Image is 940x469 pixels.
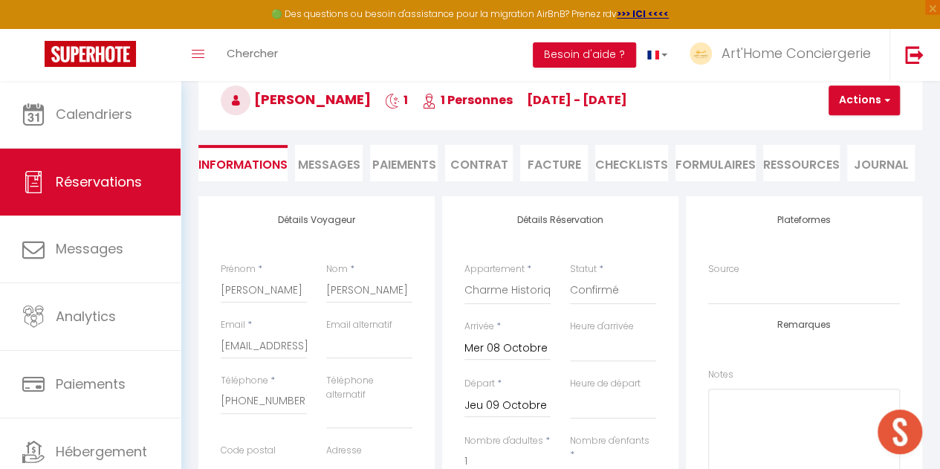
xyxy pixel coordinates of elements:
[570,377,641,391] label: Heure de départ
[678,29,889,81] a: ... Art'Home Conciergerie
[56,172,142,191] span: Réservations
[56,105,132,123] span: Calendriers
[829,85,900,115] button: Actions
[370,145,438,181] li: Paiements
[464,262,525,276] label: Appartement
[445,145,513,181] li: Contrat
[708,262,739,276] label: Source
[198,145,288,181] li: Informations
[527,91,627,109] span: [DATE] - [DATE]
[675,145,756,181] li: FORMULAIRES
[708,215,900,225] h4: Plateformes
[708,368,733,382] label: Notes
[326,318,392,332] label: Email alternatif
[570,320,634,334] label: Heure d'arrivée
[56,239,123,258] span: Messages
[326,374,412,402] label: Téléphone alternatif
[595,145,668,181] li: CHECKLISTS
[878,410,922,454] div: Ouvrir le chat
[215,29,289,81] a: Chercher
[221,215,412,225] h4: Détails Voyageur
[763,145,840,181] li: Ressources
[45,41,136,67] img: Super Booking
[690,42,712,65] img: ...
[221,262,256,276] label: Prénom
[570,434,649,448] label: Nombre d'enfants
[221,318,245,332] label: Email
[847,145,915,181] li: Journal
[464,377,495,391] label: Départ
[617,7,669,20] a: >>> ICI <<<<
[221,444,276,458] label: Code postal
[56,442,147,461] span: Hébergement
[385,91,408,109] span: 1
[905,45,924,64] img: logout
[708,320,900,330] h4: Remarques
[464,215,656,225] h4: Détails Réservation
[326,444,362,458] label: Adresse
[520,145,588,181] li: Facture
[221,374,268,388] label: Téléphone
[298,156,360,173] span: Messages
[464,320,494,334] label: Arrivée
[464,434,543,448] label: Nombre d'adultes
[722,44,871,62] span: Art'Home Conciergerie
[533,42,636,68] button: Besoin d'aide ?
[227,45,278,61] span: Chercher
[326,262,348,276] label: Nom
[570,262,597,276] label: Statut
[56,307,116,326] span: Analytics
[221,90,371,109] span: [PERSON_NAME]
[56,375,126,393] span: Paiements
[422,91,513,109] span: 1 Personnes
